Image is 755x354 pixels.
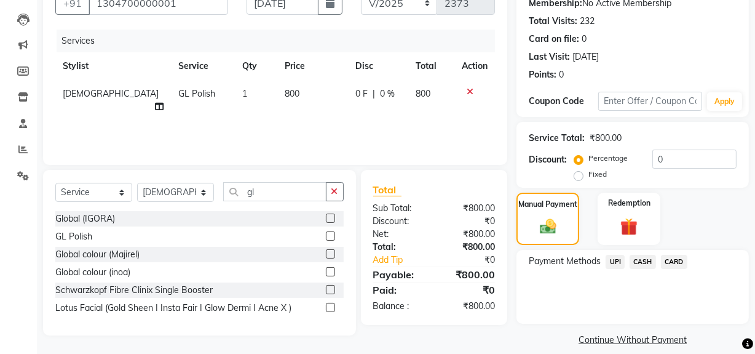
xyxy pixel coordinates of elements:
[529,95,598,108] div: Coupon Code
[364,202,434,215] div: Sub Total:
[590,132,622,145] div: ₹800.00
[242,88,247,99] span: 1
[348,52,409,80] th: Disc
[364,241,434,254] div: Total:
[529,132,585,145] div: Service Total:
[572,50,599,63] div: [DATE]
[55,302,291,315] div: Lotus Facial (Gold Sheen I Insta Fair I Glow Dermi I Acne X )
[588,169,607,180] label: Fixed
[446,254,504,267] div: ₹0
[277,52,348,80] th: Price
[588,153,628,164] label: Percentage
[364,215,434,228] div: Discount:
[380,87,395,100] span: 0 %
[608,198,650,209] label: Redemption
[580,15,595,28] div: 232
[55,212,115,225] div: Global (IGORA)
[364,254,446,267] a: Add Tip
[434,283,504,297] div: ₹0
[171,52,235,80] th: Service
[529,50,570,63] div: Last Visit:
[661,255,687,269] span: CARD
[285,88,299,99] span: 800
[373,183,401,196] span: Total
[235,52,277,80] th: Qty
[519,334,746,347] a: Continue Without Payment
[364,228,434,241] div: Net:
[434,228,504,241] div: ₹800.00
[55,248,140,261] div: Global colour (Majirel)
[373,87,375,100] span: |
[416,88,430,99] span: 800
[55,266,130,279] div: Global colour (inoa)
[518,199,577,210] label: Manual Payment
[529,68,556,81] div: Points:
[559,68,564,81] div: 0
[223,182,326,201] input: Search or Scan
[434,215,504,228] div: ₹0
[707,92,742,111] button: Apply
[615,216,643,238] img: _gift.svg
[364,267,434,282] div: Payable:
[57,30,504,52] div: Services
[355,87,368,100] span: 0 F
[529,15,577,28] div: Total Visits:
[178,88,215,99] span: GL Polish
[630,255,656,269] span: CASH
[55,230,92,243] div: GL Polish
[582,33,587,46] div: 0
[529,33,579,46] div: Card on file:
[55,52,171,80] th: Stylist
[434,241,504,254] div: ₹800.00
[63,88,159,99] span: [DEMOGRAPHIC_DATA]
[55,284,213,297] div: Schwarzkopf Fibre Clinix Single Booster
[434,267,504,282] div: ₹800.00
[606,255,625,269] span: UPI
[408,52,454,80] th: Total
[434,300,504,313] div: ₹800.00
[364,283,434,297] div: Paid:
[529,153,567,166] div: Discount:
[535,217,561,236] img: _cash.svg
[364,300,434,313] div: Balance :
[529,255,601,268] span: Payment Methods
[598,92,702,111] input: Enter Offer / Coupon Code
[434,202,504,215] div: ₹800.00
[454,52,495,80] th: Action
